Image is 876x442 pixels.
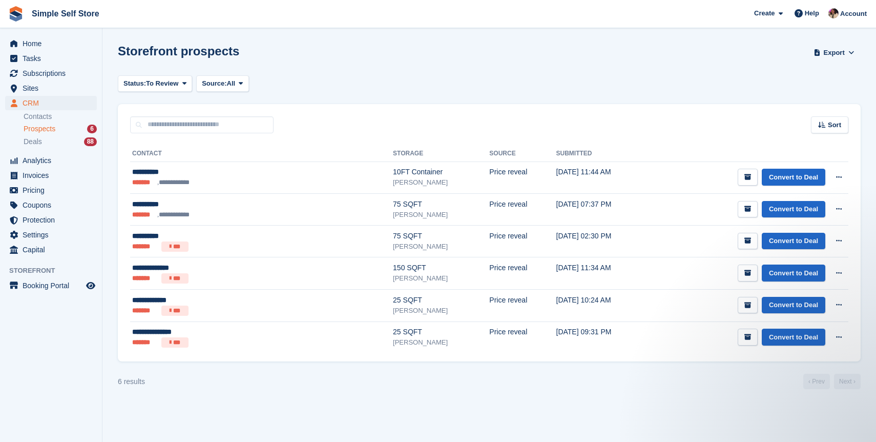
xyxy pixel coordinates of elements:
td: [DATE] 07:37 PM [556,193,654,225]
span: To Review [146,78,178,89]
a: Convert to Deal [762,201,825,218]
td: [DATE] 10:24 AM [556,290,654,322]
div: [PERSON_NAME] [393,242,489,252]
td: Price reveal [489,162,556,193]
button: Export [811,44,857,61]
span: Sort [828,120,841,130]
span: Account [840,9,867,19]
a: menu [5,96,97,110]
h1: Storefront prospects [118,44,239,58]
button: Source: All [196,75,249,92]
a: Prospects 6 [24,124,97,134]
img: Scott McCutcheon [828,8,839,18]
div: 6 results [118,376,145,387]
td: Price reveal [489,322,556,353]
img: stora-icon-8386f47178a22dfd0bd8f6a31ec36ba5ce8667c1dd55bd0f319d3a0aa187defe.svg [8,6,24,22]
span: Tasks [23,51,84,66]
a: Simple Self Store [28,5,103,22]
span: CRM [23,96,84,110]
span: Create [754,8,775,18]
span: Source: [202,78,226,89]
span: Status: [123,78,146,89]
a: Convert to Deal [762,329,825,346]
nav: Page [801,374,863,389]
td: Price reveal [489,257,556,290]
div: 88 [84,137,97,146]
a: Preview store [85,279,97,292]
td: [DATE] 11:44 AM [556,162,654,193]
span: Coupons [23,198,84,212]
div: 10FT Container [393,167,489,177]
span: Prospects [24,124,55,134]
a: menu [5,66,97,81]
td: [DATE] 02:30 PM [556,225,654,257]
div: [PERSON_NAME] [393,337,489,348]
a: Convert to Deal [762,297,825,314]
a: Next [834,374,861,389]
th: Contact [130,146,393,162]
div: 25 SQFT [393,295,489,306]
a: menu [5,243,97,257]
span: Protection [23,213,84,227]
span: Help [805,8,819,18]
a: menu [5,153,97,168]
td: Price reveal [489,193,556,225]
span: Export [824,48,845,58]
div: 150 SQFT [393,263,489,273]
a: menu [5,183,97,197]
a: Deals 88 [24,136,97,147]
div: [PERSON_NAME] [393,177,489,188]
div: [PERSON_NAME] [393,210,489,220]
span: Analytics [23,153,84,168]
span: Invoices [23,168,84,183]
a: Contacts [24,112,97,122]
a: Convert to Deal [762,169,825,186]
a: menu [5,213,97,227]
td: Price reveal [489,290,556,322]
th: Storage [393,146,489,162]
span: Deals [24,137,42,147]
span: Sites [23,81,84,95]
div: [PERSON_NAME] [393,273,489,284]
a: Convert to Deal [762,265,825,282]
span: Pricing [23,183,84,197]
a: menu [5,36,97,51]
a: menu [5,81,97,95]
div: 25 SQFT [393,327,489,337]
button: Status: To Review [118,75,192,92]
th: Submitted [556,146,654,162]
th: Source [489,146,556,162]
a: menu [5,198,97,212]
a: Convert to Deal [762,233,825,250]
a: Previous [803,374,830,389]
td: Price reveal [489,225,556,257]
span: Booking Portal [23,278,84,293]
a: menu [5,51,97,66]
a: menu [5,228,97,242]
a: menu [5,278,97,293]
span: Home [23,36,84,51]
div: 6 [87,125,97,133]
td: [DATE] 09:31 PM [556,322,654,353]
div: 75 SQFT [393,199,489,210]
span: Settings [23,228,84,242]
div: [PERSON_NAME] [393,306,489,316]
div: 75 SQFT [393,231,489,242]
span: Subscriptions [23,66,84,81]
a: menu [5,168,97,183]
span: All [227,78,236,89]
td: [DATE] 11:34 AM [556,257,654,290]
span: Capital [23,243,84,257]
span: Storefront [9,266,102,276]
